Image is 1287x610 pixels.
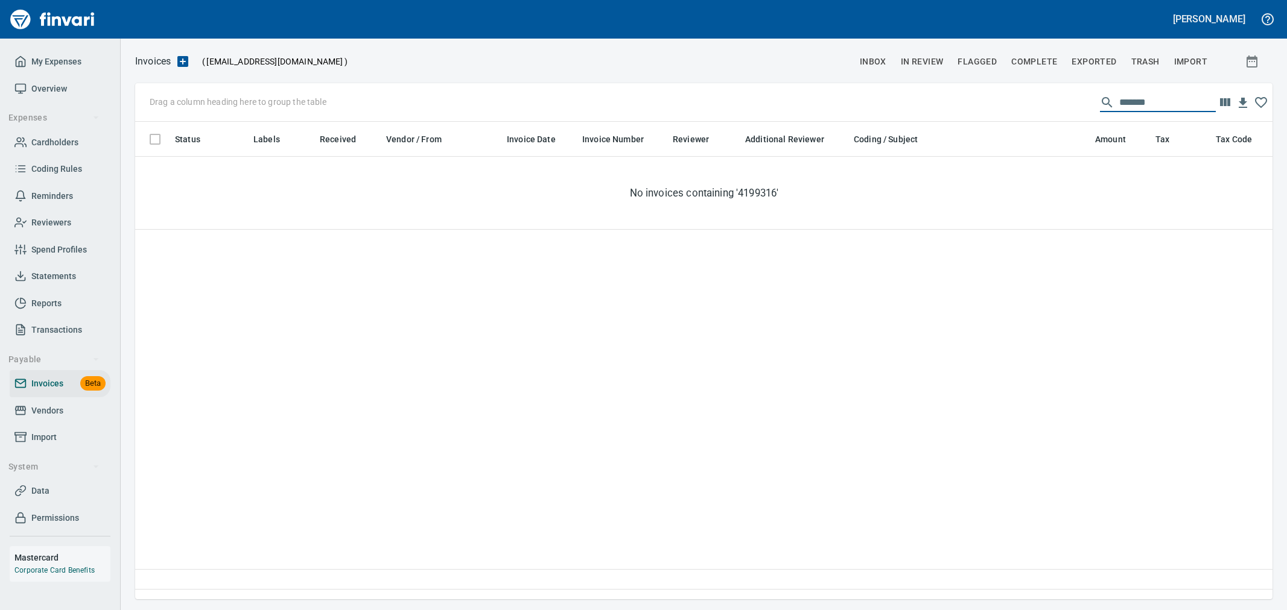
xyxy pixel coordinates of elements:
[10,505,110,532] a: Permissions
[673,132,709,146] span: Reviewer
[8,110,100,125] span: Expenses
[31,403,63,418] span: Vendors
[31,135,78,150] span: Cardholders
[135,54,171,69] p: Invoices
[175,132,200,146] span: Status
[171,54,195,69] button: Upload an Invoice
[1170,10,1248,28] button: [PERSON_NAME]
[582,132,659,146] span: Invoice Number
[1173,13,1245,25] h5: [PERSON_NAME]
[386,132,457,146] span: Vendor / From
[31,54,81,69] span: My Expenses
[31,81,67,96] span: Overview
[4,456,104,478] button: System
[80,377,106,391] span: Beta
[195,55,348,68] p: ( )
[1155,132,1169,146] span: Tax
[10,370,110,397] a: InvoicesBeta
[31,189,73,204] span: Reminders
[1095,132,1142,146] span: Amount
[150,96,326,108] p: Drag a column heading here to group the table
[10,156,110,183] a: Coding Rules
[1216,132,1268,146] span: Tax Code
[745,132,824,146] span: Additional Reviewer
[31,376,63,391] span: Invoices
[386,132,442,146] span: Vendor / From
[1216,132,1252,146] span: Tax Code
[10,424,110,451] a: Import
[958,54,997,69] span: Flagged
[14,551,110,564] h6: Mastercard
[31,483,49,498] span: Data
[10,129,110,156] a: Cardholders
[1131,54,1160,69] span: trash
[10,209,110,236] a: Reviewers
[901,54,944,69] span: In Review
[175,132,216,146] span: Status
[1072,54,1116,69] span: Exported
[854,132,933,146] span: Coding / Subject
[31,322,82,338] span: Transactions
[31,296,62,311] span: Reports
[1155,132,1185,146] span: Tax
[10,290,110,317] a: Reports
[10,75,110,102] a: Overview
[582,132,644,146] span: Invoice Number
[10,477,110,505] a: Data
[8,352,100,367] span: Payable
[10,236,110,263] a: Spend Profiles
[7,5,98,34] img: Finvari
[860,54,886,69] span: inbox
[507,132,571,146] span: Invoice Date
[1216,93,1234,112] button: Choose columns to display
[253,132,296,146] span: Labels
[31,242,87,257] span: Spend Profiles
[1095,132,1126,146] span: Amount
[854,132,918,146] span: Coding / Subject
[673,132,725,146] span: Reviewer
[10,183,110,210] a: Reminders
[135,54,171,69] nav: breadcrumb
[31,162,82,177] span: Coding Rules
[31,511,79,526] span: Permissions
[1011,54,1057,69] span: Complete
[4,107,104,129] button: Expenses
[1174,54,1207,69] span: Import
[8,459,100,474] span: System
[31,215,71,230] span: Reviewers
[205,55,344,68] span: [EMAIL_ADDRESS][DOMAIN_NAME]
[1252,93,1270,112] button: Click to remember these column choices
[31,430,57,445] span: Import
[4,348,104,371] button: Payable
[1234,51,1273,72] button: Show invoices within a particular date range
[14,566,95,574] a: Corporate Card Benefits
[31,269,76,284] span: Statements
[10,263,110,290] a: Statements
[10,397,110,424] a: Vendors
[10,48,110,75] a: My Expenses
[320,132,356,146] span: Received
[1234,94,1252,112] button: Download Table
[10,316,110,344] a: Transactions
[253,132,280,146] span: Labels
[629,186,778,200] big: No invoices containing '4199316'
[320,132,372,146] span: Received
[507,132,556,146] span: Invoice Date
[745,132,840,146] span: Additional Reviewer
